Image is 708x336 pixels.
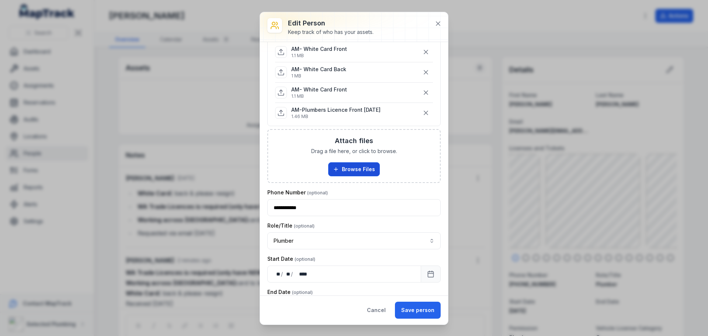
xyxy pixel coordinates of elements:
button: Browse Files [328,162,380,176]
button: Plumber [267,232,441,249]
div: year, [294,270,308,278]
label: Phone Number [267,189,328,196]
h3: Attach files [335,136,373,146]
p: 1.1 MB [291,93,347,99]
button: Calendar [421,266,441,283]
div: month, [284,270,291,278]
div: day, [274,270,281,278]
button: Save person [395,302,441,319]
div: / [281,270,284,278]
button: Cancel [361,302,392,319]
p: AM- White Card Front [291,86,347,93]
h3: Edit person [288,18,374,28]
p: AM- White Card Front [291,45,347,53]
div: / [291,270,294,278]
span: Drag a file here, or click to browse. [311,148,397,155]
label: Start Date [267,255,315,263]
p: AM-Plumbers Licence Front [DATE] [291,106,381,114]
p: AM- White Card Back [291,66,346,73]
label: End Date [267,288,313,296]
label: Role/Title [267,222,315,229]
p: 1 MB [291,73,346,79]
p: 1.1 MB [291,53,347,59]
div: Keep track of who has your assets. [288,28,374,36]
p: 1.46 MB [291,114,381,119]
